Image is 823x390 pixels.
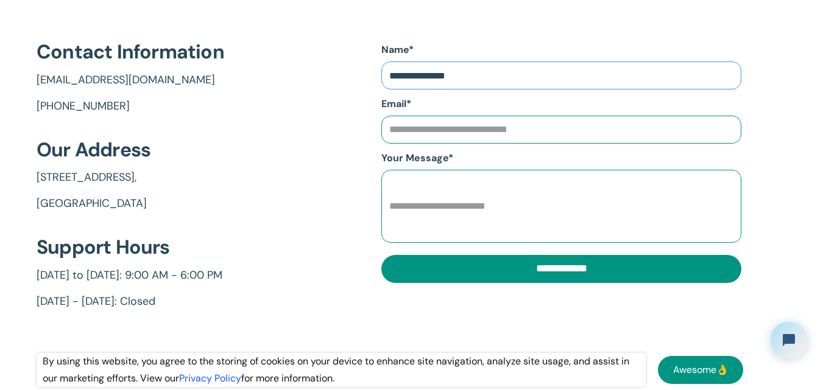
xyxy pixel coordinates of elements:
[37,237,224,258] h2: Support Hours
[381,96,741,113] label: Email*
[179,372,241,385] a: Privacy Policy
[37,293,224,310] a: [DATE] - [DATE]: Closed
[37,72,224,89] a: [EMAIL_ADDRESS][DOMAIN_NAME]
[381,41,741,58] label: Name*
[37,267,224,284] a: [DATE] to [DATE]: 9:00 AM - 6:00 PM
[381,150,741,167] label: Your Message*
[37,139,224,161] h2: Our Address
[37,353,646,387] div: By using this website, you agree to the storing of cookies on your device to enhance site navigat...
[37,98,224,115] a: [PHONE_NUMBER]
[37,41,224,63] h2: Contact Information
[37,195,224,212] a: [GEOGRAPHIC_DATA]
[381,41,741,283] form: Contact Us Form
[37,169,224,186] a: [STREET_ADDRESS],
[658,356,743,384] a: Awesome👌
[760,312,818,369] iframe: Tidio Chat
